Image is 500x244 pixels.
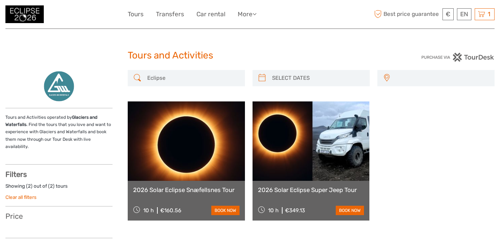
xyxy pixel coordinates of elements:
a: Transfers [156,9,184,19]
div: €349.13 [285,207,305,214]
strong: Filters [5,170,27,179]
h1: Tours and Activities [128,50,372,61]
p: Tours and Activities operated by . Find the tours that you love and want to experience with Glaci... [5,114,113,151]
input: SELECT DATES [269,72,366,84]
a: Tours [128,9,144,19]
h3: Price [5,212,113,221]
a: book now [211,206,240,215]
img: 3312-44506bfc-dc02-416d-ac4c-c65cb0cf8db4_logo_small.jpg [5,5,44,23]
a: 2026 Solar Eclipse Super Jeep Tour [258,186,364,193]
span: 1 [487,10,491,18]
img: 38062-1_logo_thumbnail.png [43,70,75,103]
a: Car rental [196,9,225,19]
img: PurchaseViaTourDesk.png [421,53,495,62]
a: Clear all filters [5,194,37,200]
a: More [238,9,257,19]
a: book now [336,206,364,215]
a: 2026 Solar Eclipse Snæfellsnes Tour [133,186,240,193]
label: 2 [28,183,31,189]
div: Showing ( ) out of ( ) tours [5,183,113,194]
input: SEARCH [144,72,241,84]
span: € [446,10,450,18]
strong: Glaciers and Waterfalls [5,115,97,127]
div: €160.56 [160,207,181,214]
div: EN [457,8,471,20]
span: 10 h [268,207,279,214]
span: 10 h [143,207,154,214]
span: Best price guarantee [372,8,441,20]
label: 2 [50,183,53,189]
